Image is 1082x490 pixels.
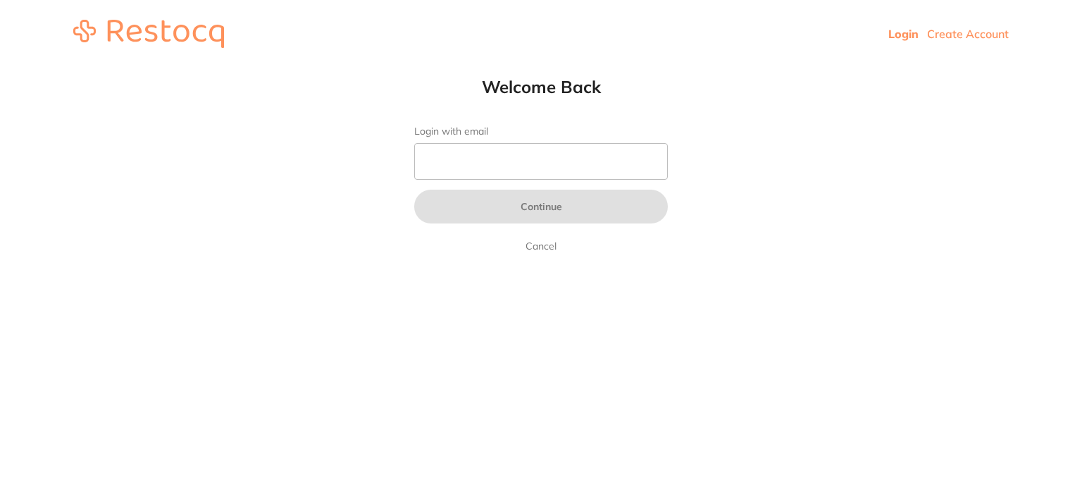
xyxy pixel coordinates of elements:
label: Login with email [414,125,668,137]
button: Continue [414,190,668,223]
a: Create Account [927,27,1009,41]
h1: Welcome Back [386,76,696,97]
a: Cancel [523,238,559,255]
img: restocq_logo.svg [73,20,224,48]
a: Login [888,27,919,41]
